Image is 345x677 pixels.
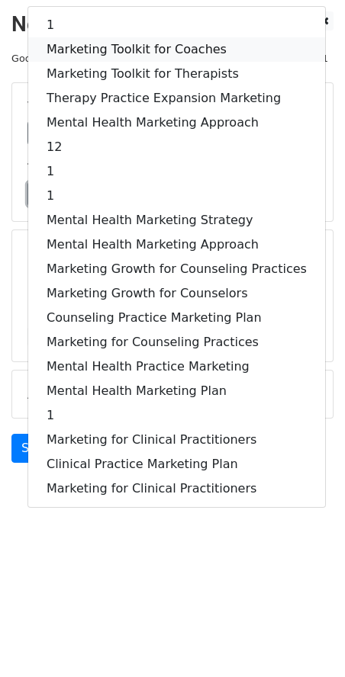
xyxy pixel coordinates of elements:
[28,355,325,379] a: Mental Health Practice Marketing
[11,434,62,463] a: Send
[28,208,325,233] a: Mental Health Marketing Strategy
[28,281,325,306] a: Marketing Growth for Counselors
[28,428,325,452] a: Marketing for Clinical Practitioners
[28,403,325,428] a: 1
[28,111,325,135] a: Mental Health Marketing Approach
[28,37,325,62] a: Marketing Toolkit for Coaches
[28,379,325,403] a: Mental Health Marketing Plan
[28,62,325,86] a: Marketing Toolkit for Therapists
[28,306,325,330] a: Counseling Practice Marketing Plan
[28,330,325,355] a: Marketing for Counseling Practices
[28,86,325,111] a: Therapy Practice Expansion Marketing
[11,11,334,37] h2: New Campaign
[28,257,325,281] a: Marketing Growth for Counseling Practices
[28,452,325,476] a: Clinical Practice Marketing Plan
[28,13,325,37] a: 1
[269,604,345,677] iframe: Chat Widget
[11,53,230,64] small: Google Sheet:
[28,135,325,159] a: 12
[28,476,325,501] a: Marketing for Clinical Practitioners
[28,233,325,257] a: Mental Health Marketing Approach
[28,184,325,208] a: 1
[28,159,325,184] a: 1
